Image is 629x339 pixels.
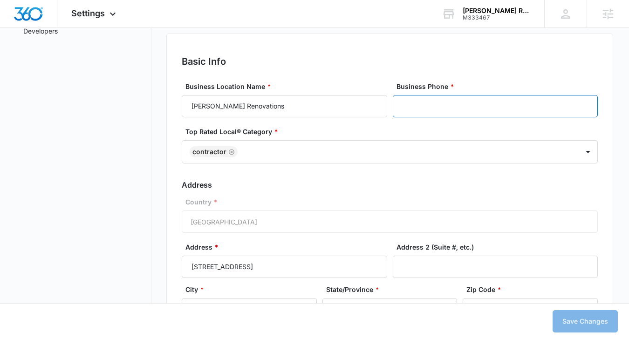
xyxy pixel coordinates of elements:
div: account id [463,14,531,21]
a: Developers [23,26,58,36]
div: v 4.0.25 [26,15,46,22]
span: Settings [71,8,105,18]
img: logo_orange.svg [15,15,22,22]
h3: Address [182,179,598,190]
div: account name [463,7,531,14]
div: Domain: [DOMAIN_NAME] [24,24,103,32]
label: Zip Code [466,285,602,294]
div: Keywords by Traffic [103,55,157,61]
label: Address [185,242,391,252]
label: Business Phone [397,81,602,91]
h2: Basic Info [182,54,598,68]
div: Domain Overview [35,55,83,61]
div: Contractor [192,149,226,155]
label: State/Province [326,285,461,294]
span: Make sure to use the customer's login credentials when connecting accounts. Using your personal c... [10,8,122,58]
label: Address 2 (Suite #, etc.) [397,242,602,252]
a: Got It [98,61,125,75]
img: website_grey.svg [15,24,22,32]
label: City [185,285,321,294]
div: Remove Contractor [226,149,235,155]
label: Country [185,197,602,207]
label: Top Rated Local® Category [185,127,602,136]
img: tab_keywords_by_traffic_grey.svg [93,54,100,61]
label: Business Location Name [185,81,391,91]
img: tab_domain_overview_orange.svg [25,54,33,61]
